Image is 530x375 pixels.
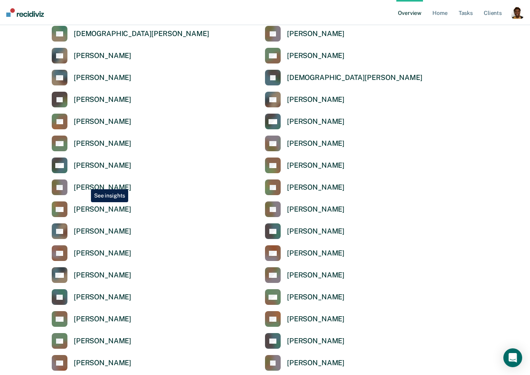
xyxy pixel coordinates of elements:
div: [PERSON_NAME] [287,95,345,104]
a: [PERSON_NAME] [265,201,345,217]
a: [PERSON_NAME] [265,245,345,261]
div: [PERSON_NAME] [74,337,131,346]
div: [PERSON_NAME] [74,139,131,148]
div: [PERSON_NAME] [287,161,345,170]
a: [PERSON_NAME] [52,333,131,349]
a: [PERSON_NAME] [52,158,131,173]
a: [PERSON_NAME] [52,311,131,327]
div: [PERSON_NAME] [74,227,131,236]
div: [PERSON_NAME] [287,271,345,280]
a: [PERSON_NAME] [265,48,345,63]
div: [PERSON_NAME] [287,359,345,368]
div: [PERSON_NAME] [287,337,345,346]
a: [DEMOGRAPHIC_DATA][PERSON_NAME] [265,70,423,85]
div: [PERSON_NAME] [74,117,131,126]
a: [PERSON_NAME] [265,136,345,151]
div: [PERSON_NAME] [287,117,345,126]
a: [PERSON_NAME] [265,311,345,327]
a: [PERSON_NAME] [52,179,131,195]
img: Recidiviz [6,8,44,17]
a: [PERSON_NAME] [265,158,345,173]
a: [PERSON_NAME] [52,92,131,107]
a: [PERSON_NAME] [52,289,131,305]
a: [PERSON_NAME] [52,201,131,217]
div: [PERSON_NAME] [74,183,131,192]
a: [PERSON_NAME] [52,355,131,371]
div: [PERSON_NAME] [287,139,345,148]
div: [PERSON_NAME] [287,183,345,192]
div: Open Intercom Messenger [503,348,522,367]
a: [PERSON_NAME] [265,114,345,129]
div: [PERSON_NAME] [287,51,345,60]
a: [PERSON_NAME] [265,289,345,305]
a: [PERSON_NAME] [265,267,345,283]
div: [PERSON_NAME] [74,51,131,60]
div: [PERSON_NAME] [74,293,131,302]
div: [PERSON_NAME] [74,161,131,170]
div: [PERSON_NAME] [74,73,131,82]
a: [PERSON_NAME] [52,245,131,261]
a: [PERSON_NAME] [265,355,345,371]
div: [PERSON_NAME] [74,271,131,280]
div: [PERSON_NAME] [287,249,345,258]
a: [PERSON_NAME] [52,70,131,85]
a: [PERSON_NAME] [265,333,345,349]
div: [PERSON_NAME] [74,359,131,368]
div: [DEMOGRAPHIC_DATA][PERSON_NAME] [74,29,209,38]
a: [PERSON_NAME] [265,179,345,195]
div: [PERSON_NAME] [287,205,345,214]
a: [PERSON_NAME] [52,136,131,151]
div: [PERSON_NAME] [74,315,131,324]
a: [DEMOGRAPHIC_DATA][PERSON_NAME] [52,26,209,42]
a: [PERSON_NAME] [52,223,131,239]
div: [PERSON_NAME] [287,315,345,324]
div: [DEMOGRAPHIC_DATA][PERSON_NAME] [287,73,423,82]
a: [PERSON_NAME] [52,114,131,129]
a: [PERSON_NAME] [265,26,345,42]
a: [PERSON_NAME] [52,267,131,283]
a: [PERSON_NAME] [265,92,345,107]
a: [PERSON_NAME] [52,48,131,63]
div: [PERSON_NAME] [287,29,345,38]
div: [PERSON_NAME] [287,293,345,302]
a: [PERSON_NAME] [265,223,345,239]
div: [PERSON_NAME] [74,205,131,214]
div: [PERSON_NAME] [287,227,345,236]
div: [PERSON_NAME] [74,249,131,258]
div: [PERSON_NAME] [74,95,131,104]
